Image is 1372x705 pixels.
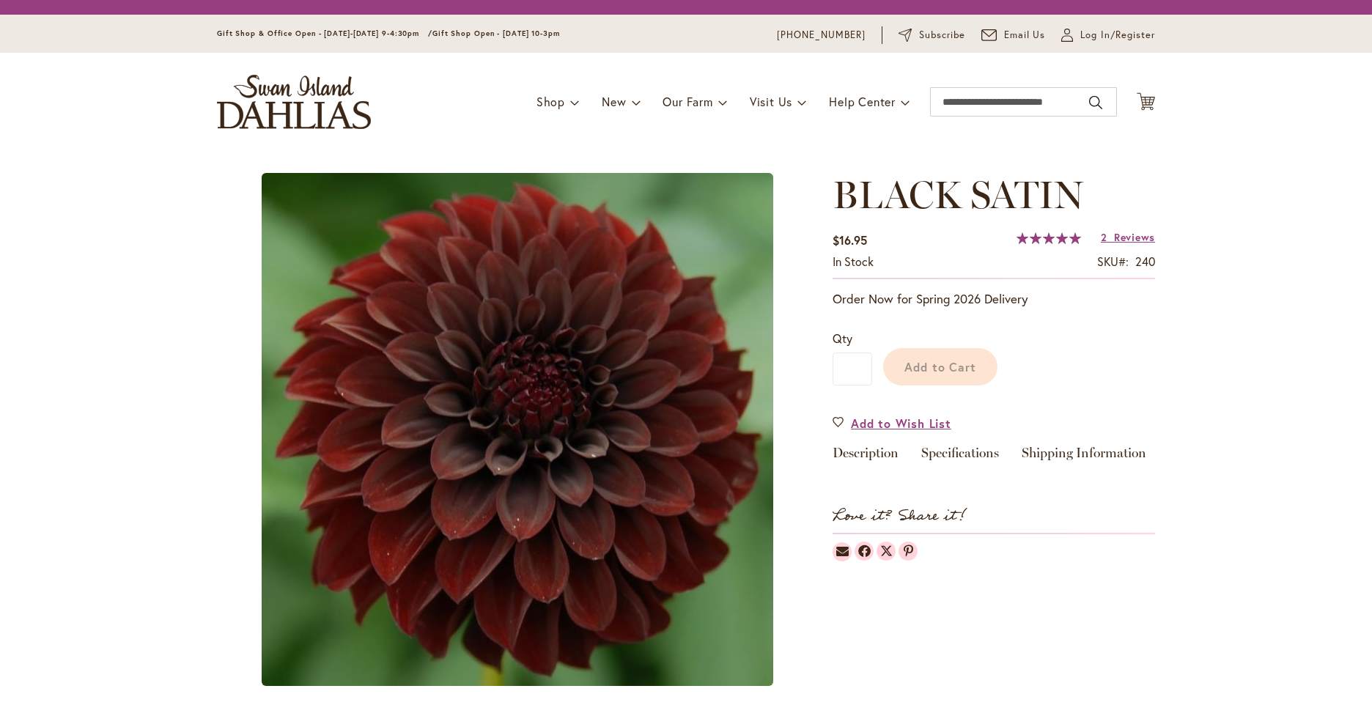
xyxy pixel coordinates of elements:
div: Availability [833,254,874,270]
span: Shop [536,94,565,109]
a: Email Us [981,28,1046,43]
a: Add to Wish List [833,415,951,432]
a: Dahlias on Twitter [877,542,896,561]
span: Subscribe [919,28,965,43]
img: main product photo [262,173,773,686]
a: Subscribe [899,28,965,43]
span: Reviews [1114,230,1155,244]
div: 100% [1017,232,1081,244]
a: Specifications [921,446,999,468]
span: New [602,94,626,109]
span: In stock [833,254,874,269]
span: Help Center [829,94,896,109]
strong: SKU [1097,254,1129,269]
span: Visit Us [750,94,792,109]
a: [PHONE_NUMBER] [777,28,866,43]
p: Order Now for Spring 2026 Delivery [833,290,1155,308]
div: 240 [1135,254,1155,270]
a: Log In/Register [1061,28,1155,43]
span: Our Farm [663,94,712,109]
span: Log In/Register [1080,28,1155,43]
span: Add to Wish List [851,415,951,432]
div: Detailed Product Info [833,446,1155,468]
span: BLACK SATIN [833,171,1083,218]
a: Dahlias on Pinterest [899,542,918,561]
button: Search [1089,91,1102,114]
span: Qty [833,331,852,346]
span: Email Us [1004,28,1046,43]
span: 2 [1101,230,1107,244]
a: Dahlias on Facebook [855,542,874,561]
a: Description [833,446,899,468]
a: 2 Reviews [1101,230,1155,244]
a: Shipping Information [1022,446,1146,468]
span: Gift Shop Open - [DATE] 10-3pm [432,29,560,38]
span: $16.95 [833,232,867,248]
strong: Love it? Share it! [833,504,967,528]
a: store logo [217,75,371,129]
span: Gift Shop & Office Open - [DATE]-[DATE] 9-4:30pm / [217,29,432,38]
